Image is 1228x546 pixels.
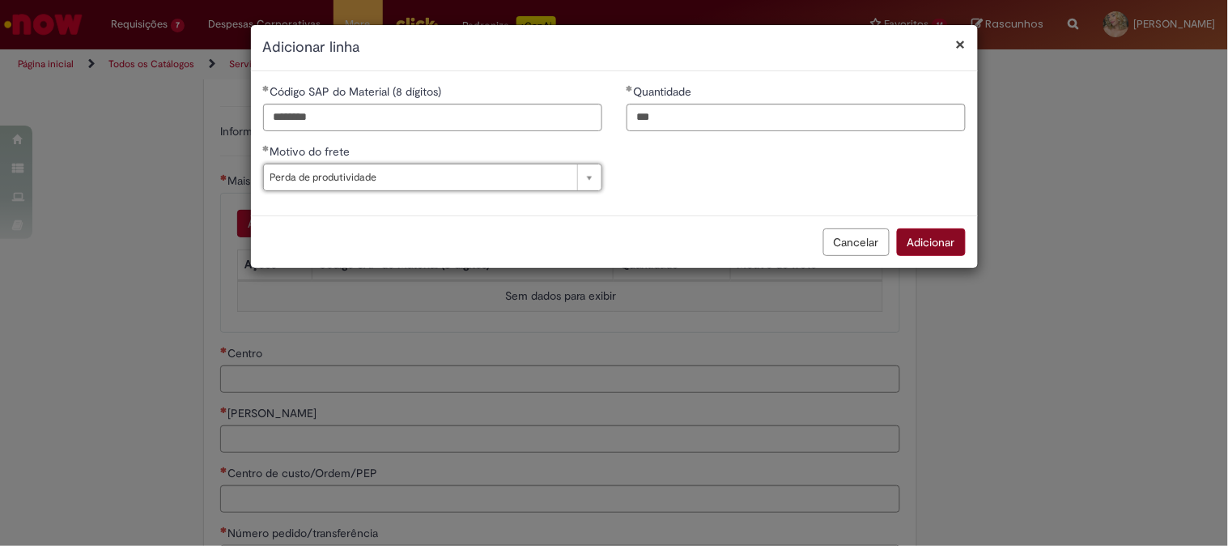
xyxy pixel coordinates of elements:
[627,85,634,92] span: Obrigatório Preenchido
[270,144,354,159] span: Motivo do frete
[270,164,569,190] span: Perda de produtividade
[270,84,445,99] span: Código SAP do Material (8 dígitos)
[263,145,270,151] span: Obrigatório Preenchido
[956,36,966,53] button: Fechar modal
[263,37,966,58] h2: Adicionar linha
[263,104,602,131] input: Código SAP do Material (8 dígitos)
[897,228,966,256] button: Adicionar
[823,228,890,256] button: Cancelar
[627,104,966,131] input: Quantidade
[634,84,695,99] span: Quantidade
[263,85,270,92] span: Obrigatório Preenchido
